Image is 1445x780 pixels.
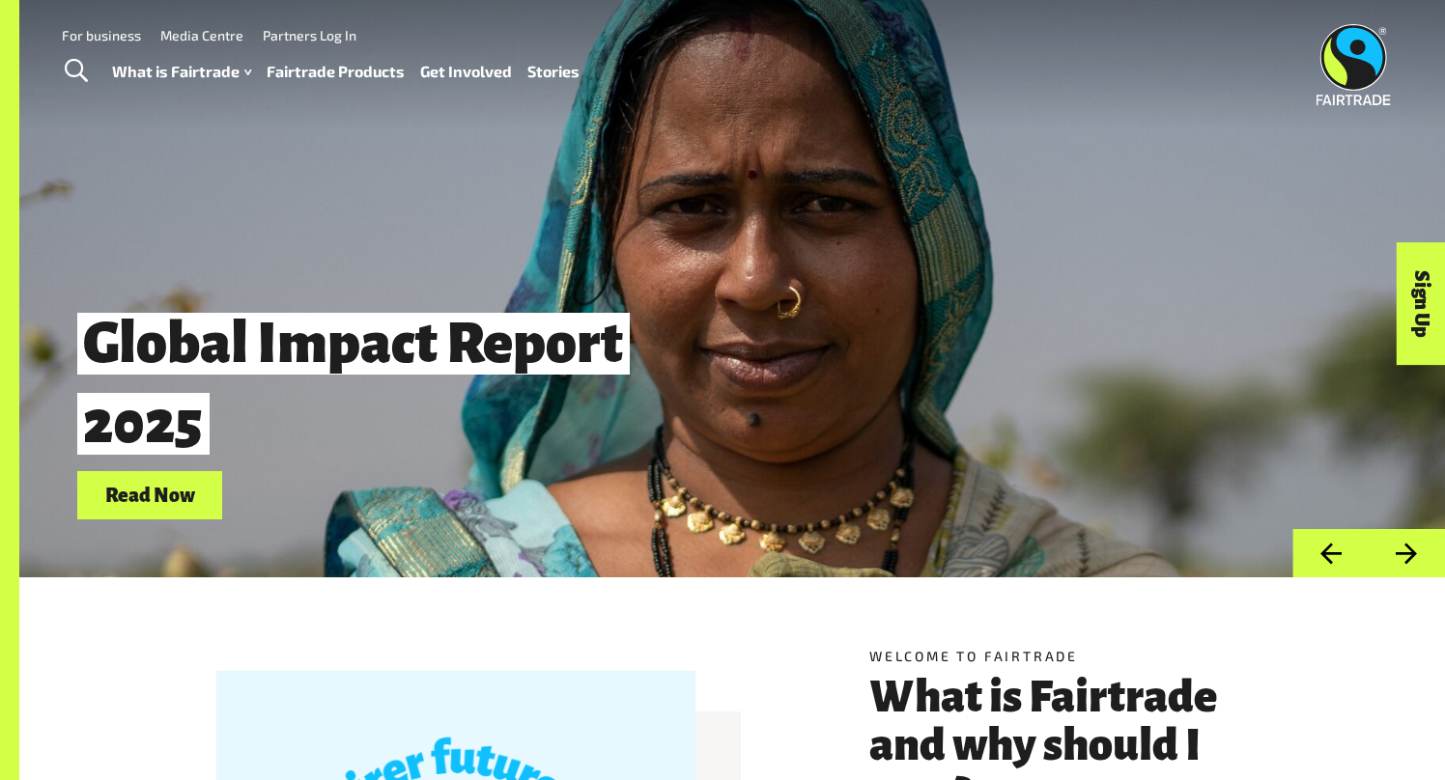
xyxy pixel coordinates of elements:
[77,471,222,520] a: Read Now
[420,58,512,86] a: Get Involved
[62,27,141,43] a: For business
[267,58,405,86] a: Fairtrade Products
[1369,529,1445,578] button: Next
[52,47,99,96] a: Toggle Search
[77,313,630,455] span: Global Impact Report 2025
[112,58,251,86] a: What is Fairtrade
[160,27,243,43] a: Media Centre
[263,27,356,43] a: Partners Log In
[527,58,580,86] a: Stories
[869,646,1248,666] h5: Welcome to Fairtrade
[1292,529,1369,578] button: Previous
[1317,24,1391,105] img: Fairtrade Australia New Zealand logo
